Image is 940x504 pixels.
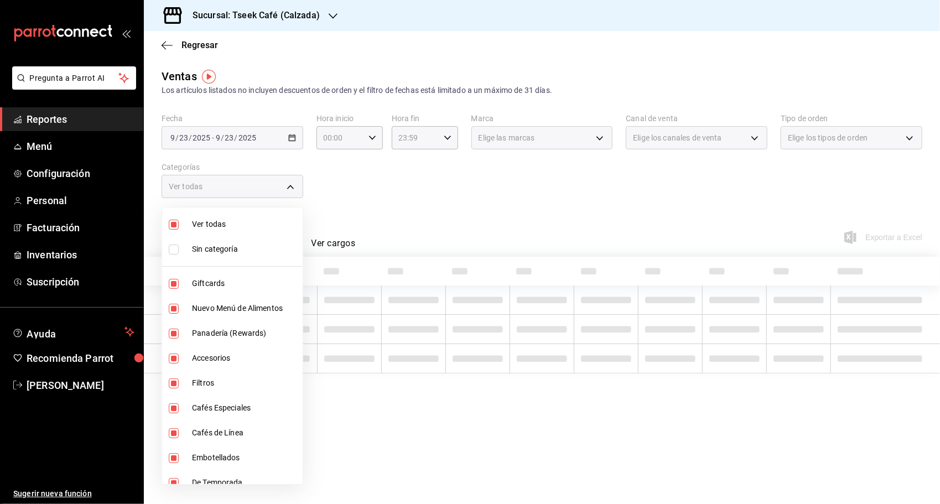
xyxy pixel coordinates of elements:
span: Accesorios [192,352,298,364]
span: Panadería (Rewards) [192,328,298,339]
img: Tooltip marker [202,70,216,84]
span: De Temporada [192,477,298,489]
span: Sin categoría [192,243,298,255]
span: Nuevo Menú de Alimentos [192,303,298,314]
span: Filtros [192,377,298,389]
span: Embotellados [192,452,298,464]
span: Cafés de Línea [192,427,298,439]
span: Ver todas [192,219,298,230]
span: Cafés Especiales [192,402,298,414]
span: Giftcards [192,278,298,289]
